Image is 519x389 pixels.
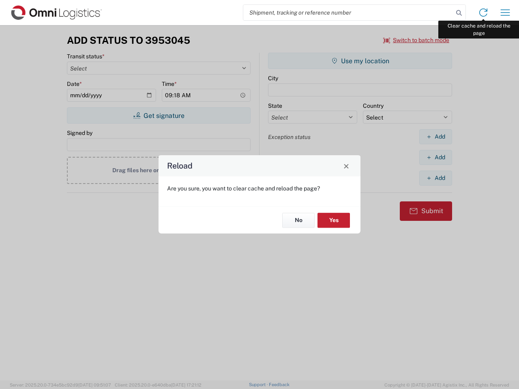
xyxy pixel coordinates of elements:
button: Close [341,160,352,171]
button: Yes [317,213,350,228]
h4: Reload [167,160,193,172]
p: Are you sure, you want to clear cache and reload the page? [167,185,352,192]
input: Shipment, tracking or reference number [243,5,453,20]
button: No [282,213,315,228]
